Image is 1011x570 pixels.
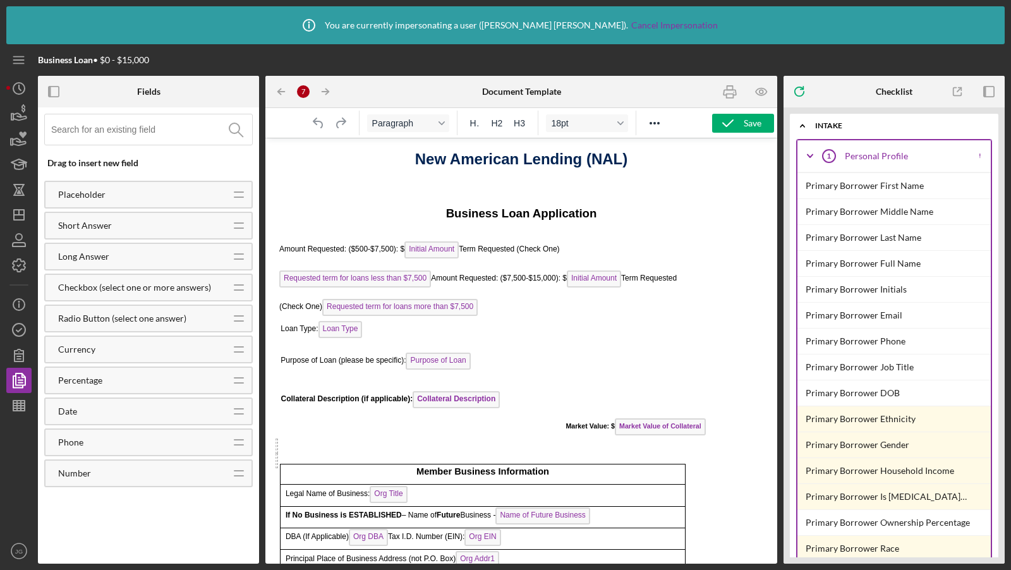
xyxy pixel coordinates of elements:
[509,114,531,132] button: Heading 3
[20,416,234,425] span: Principal Place of Business Address (not P.O. Box)
[137,87,160,97] div: Fields
[45,221,223,231] div: Short Answer
[806,406,991,432] div: Primary Borrower Ethnicity
[20,351,142,360] span: Legal Name of Business:
[6,538,32,564] button: JG
[806,173,991,198] div: Primary Borrower First Name
[45,344,223,355] div: Currency
[47,158,253,168] div: Drag to insert new field
[20,394,236,403] span: DBA (If Applicable) Tax I.D. Number (EIN):
[491,118,502,128] span: H2
[744,114,761,133] div: Save
[372,118,434,128] span: Paragraph
[806,380,991,406] div: Primary Borrower DOB
[104,348,142,365] span: Org Title
[45,313,223,324] div: Radio Button (select one answer)
[806,432,991,458] div: Primary Borrower Gender
[806,303,991,328] div: Primary Borrower Email
[265,138,777,564] iframe: Rich Text Area
[806,536,991,561] div: Primary Borrower Race
[45,375,223,385] div: Percentage
[45,468,223,478] div: Number
[51,114,252,145] input: Search for an existing field
[470,118,481,128] span: H1
[631,20,718,30] a: Cancel Impersonation
[297,85,310,98] div: 7
[465,114,486,132] button: Heading 1
[551,118,613,128] span: 18pt
[644,114,665,132] button: Reveal or hide additional toolbar items
[151,328,284,338] strong: Member Business Information
[38,54,93,65] b: Business Loan
[845,151,969,161] div: Personal Profile
[45,252,223,262] div: Long Answer
[815,122,983,130] div: Intake
[806,355,991,380] div: Primary Borrower Job Title
[806,458,991,483] div: Primary Borrower Household Income
[367,114,449,132] button: Format Paragraph
[876,87,912,97] div: Checklist
[171,372,195,381] strong: Future
[45,190,223,200] div: Placeholder
[806,199,991,224] div: Primary Borrower Middle Name
[15,548,23,555] text: JG
[486,114,508,132] button: Heading 2
[83,391,123,408] span: Org DBA
[308,114,329,132] button: Undo
[806,277,991,302] div: Primary Borrower Initials
[45,406,223,416] div: Date
[712,114,774,133] button: Save
[806,225,991,250] div: Primary Borrower Last Name
[514,118,525,128] span: H3
[330,114,351,132] button: Redo
[230,369,324,386] span: Name of Future Business
[45,437,223,447] div: Phone
[293,9,718,41] div: You are currently impersonating a user ( [PERSON_NAME] [PERSON_NAME] ).
[136,372,325,381] span: – Name of Business -
[20,372,136,381] span: If No Business is ESTABLISHED
[806,329,991,354] div: Primary Borrower Phone
[190,413,234,430] span: Org Addr1
[349,280,440,297] span: Market Value of Collateral
[806,510,991,535] div: Primary Borrower Ownership Percentage
[806,484,991,509] div: Primary Borrower Is [MEDICAL_DATA] Individual
[45,282,223,293] div: Checkbox (select one or more answers)
[979,152,981,160] div: !
[38,55,149,65] div: • $0 - $15,000
[300,284,440,291] span: Market Value: $
[199,391,235,408] span: Org EIN
[827,152,831,160] tspan: 1
[806,251,991,276] div: Primary Borrower Full Name
[546,114,628,132] button: Font size 18pt
[482,87,561,97] b: Document Template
